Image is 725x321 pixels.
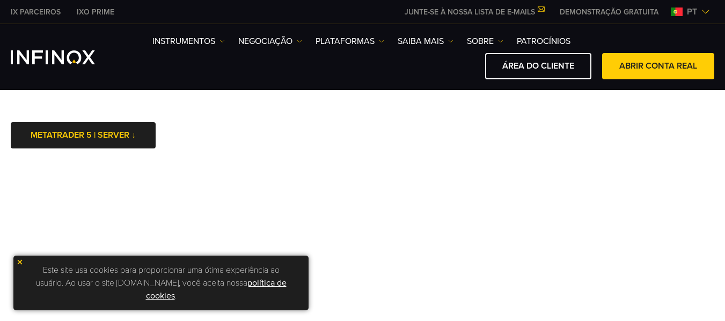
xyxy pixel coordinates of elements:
[683,5,701,18] span: pt
[467,35,503,48] a: SOBRE
[3,6,69,18] a: INFINOX
[238,35,302,48] a: NEGOCIAÇÃO
[19,261,303,305] p: Este site usa cookies para proporcionar uma ótima experiência ao usuário. Ao usar o site [DOMAIN_...
[152,35,225,48] a: Instrumentos
[485,53,591,79] a: ÁREA DO CLIENTE
[398,35,453,48] a: Saiba mais
[397,8,552,17] a: JUNTE-SE À NOSSA LISTA DE E-MAILS
[11,50,120,64] a: INFINOX Logo
[11,122,156,148] a: METATRADER 5 | SERVER ↓
[316,35,384,48] a: PLATAFORMAS
[552,6,667,18] a: INFINOX MENU
[16,258,24,266] img: yellow close icon
[517,35,570,48] a: Patrocínios
[69,6,122,18] a: INFINOX
[602,53,714,79] a: ABRIR CONTA REAL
